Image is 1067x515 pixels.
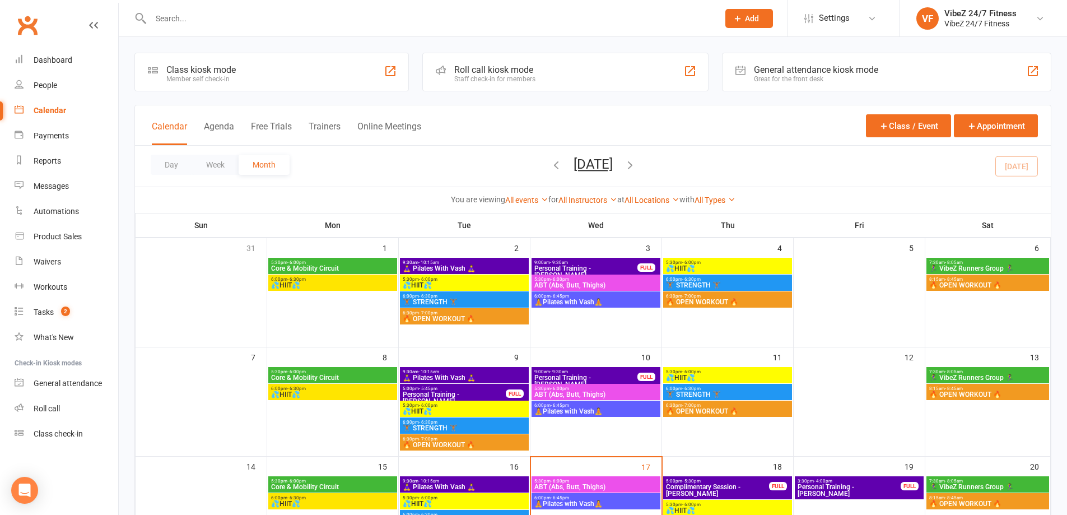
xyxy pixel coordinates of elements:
[166,75,236,83] div: Member self check-in
[929,277,1047,282] span: 8:15am
[945,479,963,484] span: - 8:05am
[534,277,658,282] span: 5:30pm
[287,369,306,374] span: - 6:00pm
[665,374,790,381] span: 💦HIIT💦
[625,196,679,205] a: All Locations
[534,260,638,265] span: 9:00am
[682,386,701,391] span: - 6:30pm
[551,294,569,299] span: - 6:45pm
[945,369,963,374] span: - 8:05am
[905,457,925,475] div: 19
[271,386,395,391] span: 6:00pm
[402,391,506,405] span: Personal Training - [PERSON_NAME]
[267,214,399,237] th: Mon
[383,238,398,257] div: 1
[15,275,118,300] a: Workouts
[402,310,526,316] span: 6:30pm
[271,260,395,265] span: 5:30pm
[309,121,341,145] button: Trainers
[15,123,118,149] a: Payments
[945,260,963,265] span: - 8:05am
[402,420,526,425] span: 6:00pm
[271,391,395,398] span: 💦HIIT💦
[944,8,1017,18] div: VibeZ 24/7 Fitness
[954,114,1038,137] button: Appointment
[745,14,759,23] span: Add
[665,294,790,299] span: 6:30pm
[15,98,118,123] a: Calendar
[646,238,661,257] div: 3
[34,131,69,140] div: Payments
[271,479,395,484] span: 5:30pm
[574,156,613,172] button: [DATE]
[419,420,437,425] span: - 6:30pm
[637,373,655,381] div: FULL
[402,437,526,442] span: 6:30pm
[402,282,526,289] span: 💦HIIT💦
[929,265,1047,272] span: 🏃‍♀️ VibeZ Runners Group 🏃‍♀️
[534,484,658,490] span: ABT (Abs, Butt, Thighs)
[34,379,102,388] div: General attendance
[665,484,770,497] span: Complimentary Session - [PERSON_NAME]
[534,408,658,415] span: 🧘Pilates with Vash🧘
[271,369,395,374] span: 5:30pm
[665,260,790,265] span: 5:30pm
[15,249,118,275] a: Waivers
[399,214,530,237] th: Tue
[641,347,661,366] div: 10
[534,500,658,507] span: 🧘Pilates with Vash🧘
[402,442,526,448] span: 🔥 OPEN WORKOUT 🔥
[777,238,793,257] div: 4
[929,500,1047,507] span: 🔥 OPEN WORKOUT 🔥
[665,282,790,289] span: 🏋🏽 STRENGTH 🏋🏽
[551,495,569,500] span: - 6:45pm
[287,495,306,500] span: - 6:30pm
[551,403,569,408] span: - 6:45pm
[929,386,1047,391] span: 8:15am
[34,257,61,266] div: Waivers
[558,196,617,205] a: All Instructors
[147,11,711,26] input: Search...
[695,196,735,205] a: All Types
[152,121,187,145] button: Calendar
[419,403,437,408] span: - 6:00pm
[15,421,118,447] a: Class kiosk mode
[287,277,306,282] span: - 6:30pm
[814,479,832,484] span: - 4:00pm
[944,18,1017,29] div: VibeZ 24/7 Fitness
[418,479,439,484] span: - 10:15am
[1030,347,1050,366] div: 13
[15,174,118,199] a: Messages
[617,195,625,204] strong: at
[1030,457,1050,475] div: 20
[665,502,790,507] span: 5:30pm
[925,214,1051,237] th: Sat
[246,457,267,475] div: 14
[402,408,526,415] span: 💦HIIT💦
[550,369,568,374] span: - 9:30am
[15,149,118,174] a: Reports
[419,386,437,391] span: - 5:45pm
[769,482,787,490] div: FULL
[725,9,773,28] button: Add
[506,389,524,398] div: FULL
[151,155,192,175] button: Day
[419,294,437,299] span: - 6:30pm
[866,114,951,137] button: Class / Event
[13,11,41,39] a: Clubworx
[682,369,701,374] span: - 6:00pm
[239,155,290,175] button: Month
[15,224,118,249] a: Product Sales
[665,386,790,391] span: 6:00pm
[378,457,398,475] div: 15
[534,294,658,299] span: 6:00pm
[271,265,395,272] span: Core & Mobility Circuit
[682,277,701,282] span: - 6:30pm
[451,195,505,204] strong: You are viewing
[34,404,60,413] div: Roll call
[402,484,526,490] span: 🧘‍♀️ Pilates With Vash 🧘‍♀️
[34,81,57,90] div: People
[402,299,526,305] span: 🏋🏽 STRENGTH 🏋🏽
[15,48,118,73] a: Dashboard
[682,260,701,265] span: - 6:00pm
